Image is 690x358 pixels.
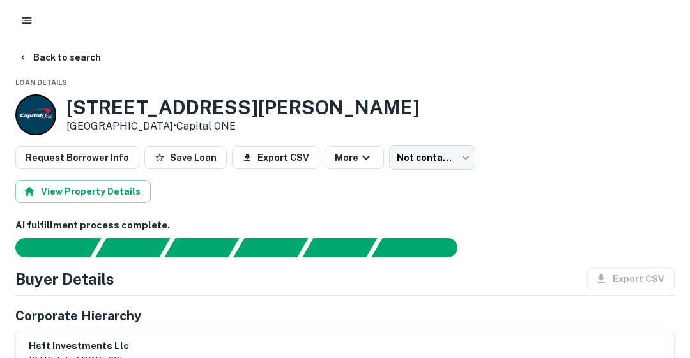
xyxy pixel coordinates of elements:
[389,145,475,170] div: Not contacted
[66,119,420,134] p: [GEOGRAPHIC_DATA] •
[29,339,129,354] h6: hsft investments llc
[13,46,106,69] button: Back to search
[232,146,319,169] button: Export CSV
[15,306,141,325] h5: Corporate Hierarchy
[15,146,139,169] button: Request Borrower Info
[233,238,308,257] div: Principals found, AI now looking for contact information...
[176,120,236,132] a: Capital ONE
[372,238,473,257] div: AI fulfillment process complete.
[15,78,67,86] span: Loan Details
[302,238,377,257] div: Principals found, still searching for contact information. This may take time...
[325,146,384,169] button: More
[626,256,690,317] iframe: Chat Widget
[15,267,114,290] h4: Buyer Details
[15,180,151,203] button: View Property Details
[15,218,675,233] h6: AI fulfillment process complete.
[66,96,420,119] h3: [STREET_ADDRESS][PERSON_NAME]
[164,238,239,257] div: Documents found, AI parsing details...
[95,238,170,257] div: Your request is received and processing...
[144,146,227,169] button: Save Loan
